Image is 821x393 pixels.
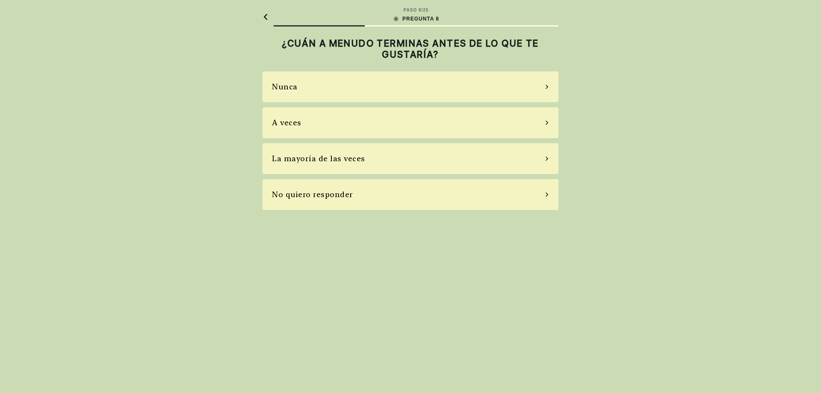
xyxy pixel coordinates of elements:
div: No quiero responder [272,189,353,200]
div: Nunca [272,81,298,92]
div: PREGUNTA 8 [393,15,439,23]
h2: ¿CUÁN A MENUDO TERMINAS ANTES DE LO QUE TE GUSTARÍA? [263,38,558,60]
div: PASO 8 / 25 [404,7,429,13]
div: A veces [272,117,301,128]
div: La mayoría de las veces [272,153,365,164]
